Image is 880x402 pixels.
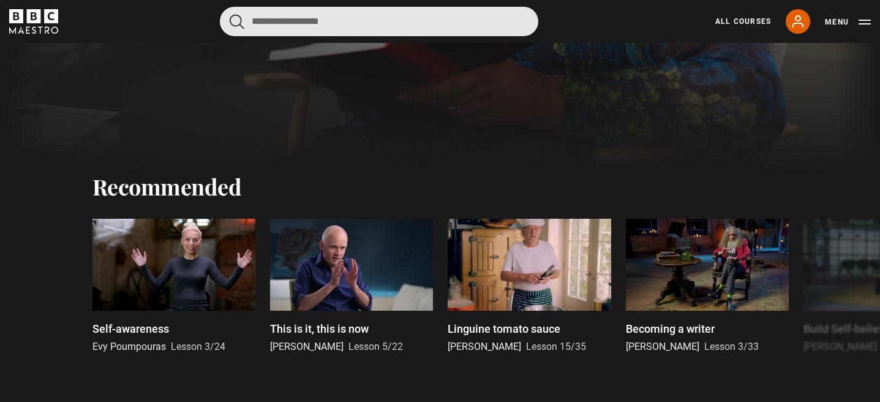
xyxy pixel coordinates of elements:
input: Search [220,7,538,36]
a: Becoming a writer [PERSON_NAME] Lesson 3/33 [626,219,789,354]
span: Evy Poumpouras [92,341,166,352]
a: Self-awareness Evy Poumpouras Lesson 3/24 [92,219,255,354]
a: All Courses [715,16,771,27]
span: Lesson 15/35 [526,341,586,352]
p: This is it, this is now [270,320,369,337]
span: Lesson 5/22 [348,341,403,352]
p: Becoming a writer [626,320,715,337]
h2: Recommended [92,173,242,199]
p: Linguine tomato sauce [448,320,560,337]
a: This is it, this is now [PERSON_NAME] Lesson 5/22 [270,219,433,354]
p: Self-awareness [92,320,169,337]
span: [PERSON_NAME] [448,341,521,352]
a: Linguine tomato sauce [PERSON_NAME] Lesson 15/35 [448,219,611,354]
svg: BBC Maestro [9,9,58,34]
button: Submit the search query [230,14,244,29]
span: Lesson 3/33 [704,341,759,352]
span: Lesson 3/24 [171,341,225,352]
span: [PERSON_NAME] [270,341,344,352]
span: [PERSON_NAME] [803,341,877,352]
button: Toggle navigation [825,16,871,28]
span: [PERSON_NAME] [626,341,699,352]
